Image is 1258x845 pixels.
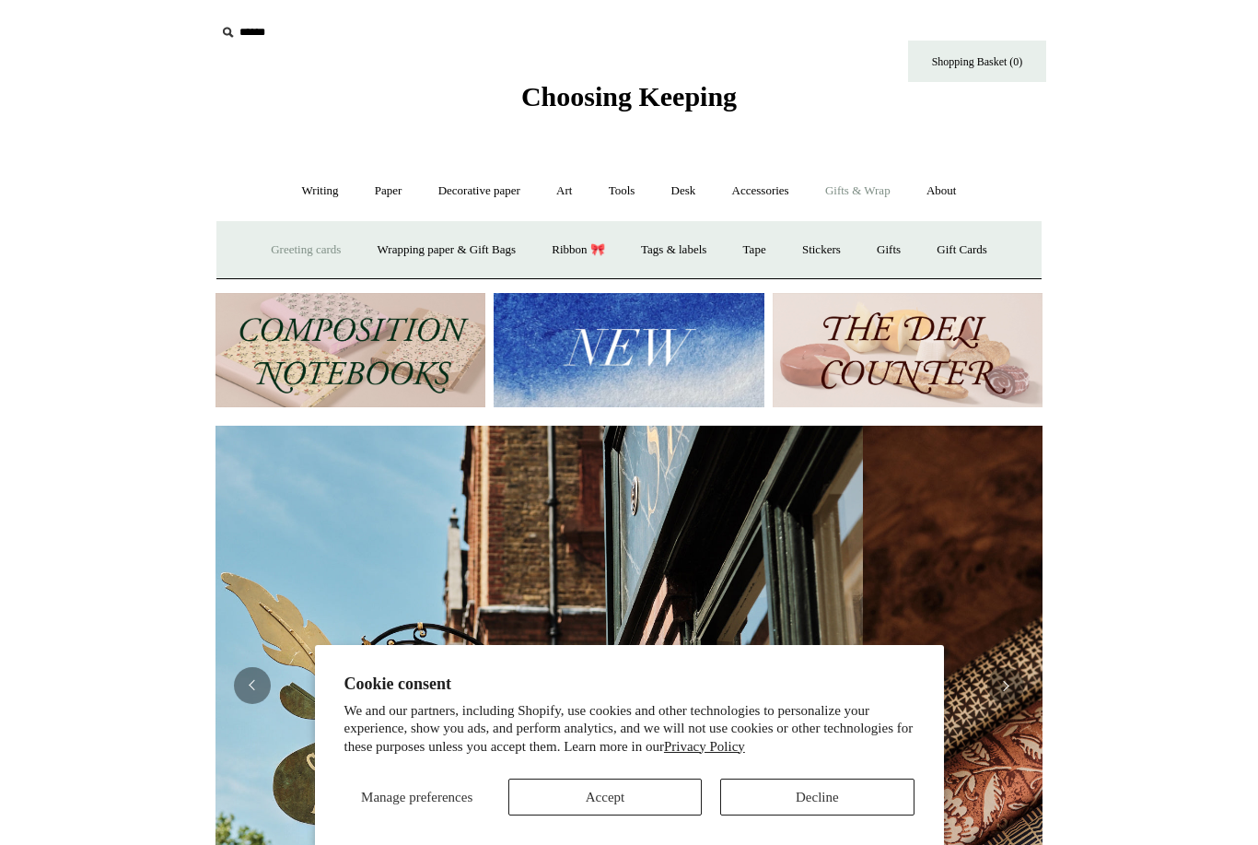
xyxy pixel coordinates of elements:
a: Accessories [716,167,806,216]
a: Gifts [860,226,917,275]
a: Stickers [786,226,857,275]
button: Previous [234,667,271,704]
a: Ribbon 🎀 [535,226,622,275]
button: Accept [508,779,702,816]
button: Manage preferences [344,779,490,816]
a: Gift Cards [920,226,1004,275]
a: Tags & labels [624,226,723,275]
a: Shopping Basket (0) [908,41,1046,82]
span: Choosing Keeping [521,81,737,111]
a: Decorative paper [422,167,537,216]
img: The Deli Counter [773,293,1043,408]
a: Choosing Keeping [521,96,737,109]
a: Gifts & Wrap [809,167,907,216]
a: Desk [655,167,713,216]
a: Greeting cards [254,226,357,275]
a: Tape [727,226,783,275]
a: Privacy Policy [664,739,745,754]
img: 202302 Composition ledgers.jpg__PID:69722ee6-fa44-49dd-a067-31375e5d54ec [215,293,485,408]
a: Art [540,167,588,216]
h2: Cookie consent [344,675,914,694]
span: Manage preferences [361,790,472,804]
button: Decline [720,779,914,816]
img: New.jpg__PID:f73bdf93-380a-4a35-bcfe-7823039498e1 [494,293,763,408]
p: We and our partners, including Shopify, use cookies and other technologies to personalize your ex... [344,702,914,757]
a: Writing [285,167,355,216]
a: Wrapping paper & Gift Bags [361,226,532,275]
a: Paper [358,167,419,216]
a: About [910,167,973,216]
button: Next [987,667,1024,704]
a: Tools [592,167,652,216]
